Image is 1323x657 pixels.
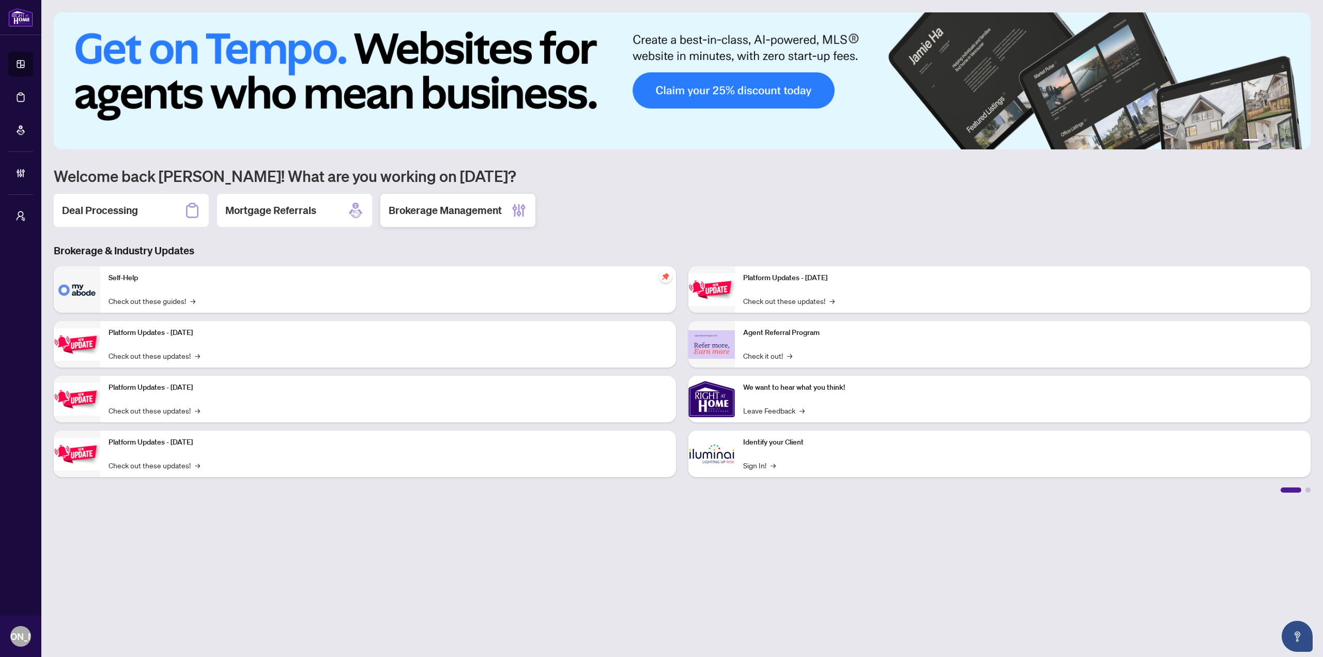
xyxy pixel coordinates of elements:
[109,405,200,416] a: Check out these updates!→
[688,273,735,306] img: Platform Updates - June 23, 2025
[54,243,1311,258] h3: Brokerage & Industry Updates
[688,330,735,359] img: Agent Referral Program
[195,460,200,471] span: →
[190,295,195,307] span: →
[195,405,200,416] span: →
[688,431,735,477] img: Identify your Client
[1263,139,1267,143] button: 2
[787,350,792,361] span: →
[109,437,668,448] p: Platform Updates - [DATE]
[659,270,672,283] span: pushpin
[1282,621,1313,652] button: Open asap
[16,211,26,221] span: user-switch
[688,376,735,422] img: We want to hear what you think!
[743,382,1302,393] p: We want to hear what you think!
[54,383,100,416] img: Platform Updates - July 21, 2025
[1296,139,1300,143] button: 6
[225,203,316,218] h2: Mortgage Referrals
[54,328,100,361] img: Platform Updates - September 16, 2025
[195,350,200,361] span: →
[54,266,100,313] img: Self-Help
[8,8,33,27] img: logo
[62,203,138,218] h2: Deal Processing
[1280,139,1284,143] button: 4
[743,327,1302,339] p: Agent Referral Program
[109,382,668,393] p: Platform Updates - [DATE]
[1242,139,1259,143] button: 1
[109,295,195,307] a: Check out these guides!→
[54,438,100,470] img: Platform Updates - July 8, 2025
[109,272,668,284] p: Self-Help
[743,405,805,416] a: Leave Feedback→
[743,460,776,471] a: Sign In!→
[54,12,1311,149] img: Slide 0
[771,460,776,471] span: →
[54,166,1311,186] h1: Welcome back [PERSON_NAME]! What are you working on [DATE]?
[109,327,668,339] p: Platform Updates - [DATE]
[1288,139,1292,143] button: 5
[829,295,835,307] span: →
[109,350,200,361] a: Check out these updates!→
[743,295,835,307] a: Check out these updates!→
[743,272,1302,284] p: Platform Updates - [DATE]
[799,405,805,416] span: →
[109,460,200,471] a: Check out these updates!→
[743,350,792,361] a: Check it out!→
[389,203,502,218] h2: Brokerage Management
[743,437,1302,448] p: Identify your Client
[1271,139,1275,143] button: 3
